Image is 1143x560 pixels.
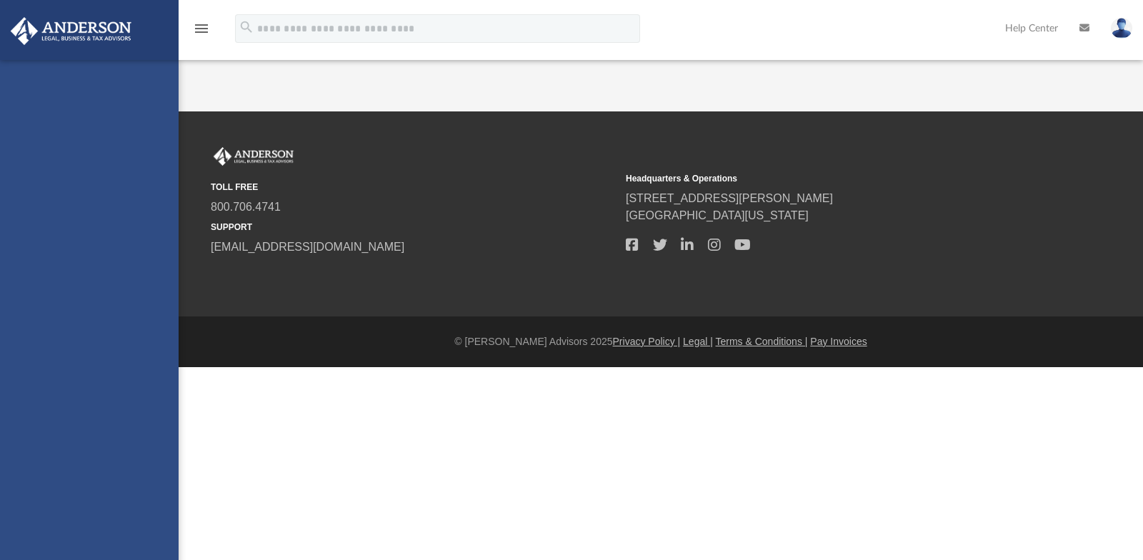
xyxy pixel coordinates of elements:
a: Terms & Conditions | [716,336,808,347]
a: [GEOGRAPHIC_DATA][US_STATE] [626,209,809,221]
small: SUPPORT [211,221,616,234]
a: Pay Invoices [810,336,867,347]
a: 800.706.4741 [211,201,281,213]
a: Privacy Policy | [613,336,681,347]
img: Anderson Advisors Platinum Portal [6,17,136,45]
a: [STREET_ADDRESS][PERSON_NAME] [626,192,833,204]
i: menu [193,20,210,37]
small: Headquarters & Operations [626,172,1031,185]
i: search [239,19,254,35]
div: © [PERSON_NAME] Advisors 2025 [179,334,1143,349]
a: [EMAIL_ADDRESS][DOMAIN_NAME] [211,241,404,253]
a: Legal | [683,336,713,347]
a: menu [193,27,210,37]
small: TOLL FREE [211,181,616,194]
img: User Pic [1111,18,1132,39]
img: Anderson Advisors Platinum Portal [211,147,296,166]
